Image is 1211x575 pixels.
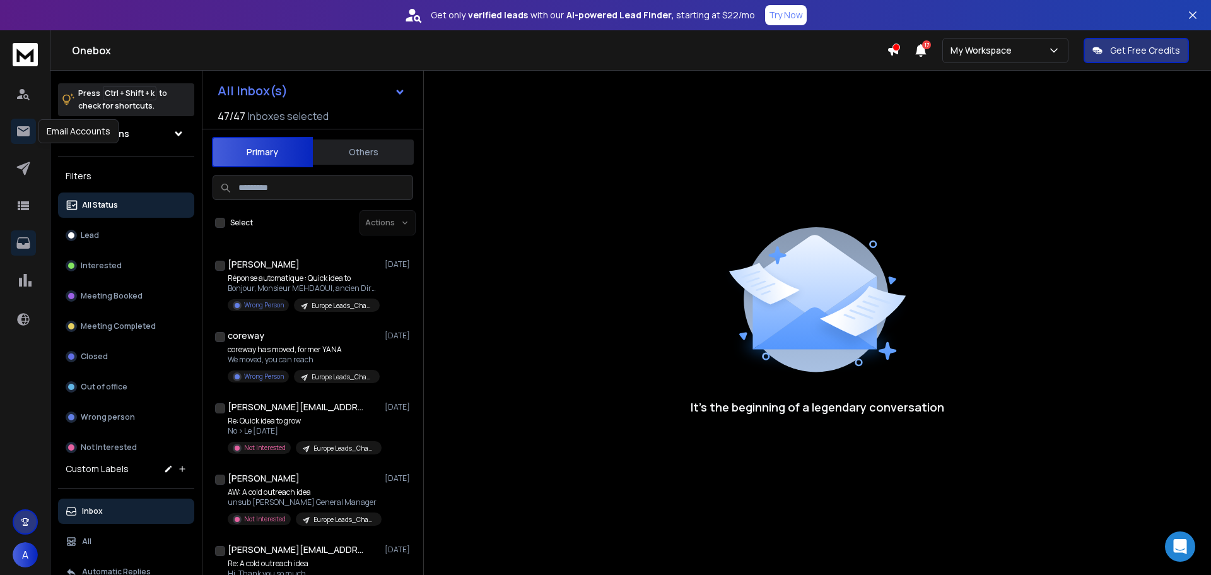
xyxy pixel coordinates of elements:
h1: Onebox [72,43,887,58]
p: We moved, you can reach [228,355,379,365]
strong: AI-powered Lead Finder, [566,9,674,21]
button: Out of office [58,374,194,400]
p: Out of office [81,382,127,392]
h1: [PERSON_NAME][EMAIL_ADDRESS][DOMAIN_NAME] [228,543,366,556]
p: Press to check for shortcuts. [78,87,167,112]
h3: Inboxes selected [248,109,329,124]
p: unsub [PERSON_NAME] General Manager [228,497,379,507]
label: Select [230,218,253,228]
p: Re: A cold outreach idea [228,559,370,569]
button: A [13,542,38,567]
p: Meeting Booked [81,291,143,301]
button: Not Interested [58,435,194,460]
p: Europe Leads_ChatGpt_Copy [312,372,372,382]
p: [DATE] [385,331,413,341]
p: Meeting Completed [81,321,156,331]
img: logo [13,43,38,66]
p: Europe Leads_ChatGpt_Copy [313,444,374,453]
h3: Custom Labels [66,463,129,475]
p: AW: A cold outreach idea [228,487,379,497]
button: Lead [58,223,194,248]
h1: [PERSON_NAME][EMAIL_ADDRESS][DOMAIN_NAME] [228,401,366,413]
div: Email Accounts [38,119,119,143]
p: Wrong person [81,412,135,422]
p: Re: Quick idea to grow [228,416,379,426]
span: 17 [922,40,931,49]
p: Interested [81,261,122,271]
p: Not Interested [244,443,286,453]
div: Open Intercom Messenger [1165,531,1195,562]
p: All [82,536,91,547]
button: Closed [58,344,194,369]
p: Bonjour, Monsieur MEHDAOUI, ancien Directeur [228,283,379,293]
p: [DATE] [385,402,413,412]
strong: verified leads [468,9,528,21]
p: Wrong Person [244,300,284,310]
p: Not Interested [244,514,286,524]
button: Meeting Booked [58,283,194,309]
button: Meeting Completed [58,314,194,339]
p: Lead [81,230,99,240]
p: Get Free Credits [1110,44,1180,57]
p: [DATE] [385,259,413,270]
span: 47 / 47 [218,109,245,124]
button: All Campaigns [58,121,194,146]
p: Not Interested [81,442,137,453]
p: [DATE] [385,545,413,555]
p: It’s the beginning of a legendary conversation [691,398,944,416]
button: Primary [212,137,313,167]
p: My Workspace [951,44,1017,57]
p: Try Now [769,9,803,21]
p: Get only with our starting at $22/mo [431,9,755,21]
button: Inbox [58,499,194,524]
button: Get Free Credits [1084,38,1189,63]
button: All Status [58,193,194,218]
p: Wrong Person [244,372,284,381]
p: Réponse automatique : Quick idea to [228,273,379,283]
button: Wrong person [58,405,194,430]
h1: All Inbox(s) [218,85,288,97]
h1: [PERSON_NAME] [228,472,300,485]
p: Inbox [82,506,103,516]
p: No > Le [DATE] [228,426,379,436]
p: Europe Leads_ChatGpt_Copy [312,301,372,311]
button: All Inbox(s) [208,78,416,104]
button: Interested [58,253,194,278]
h1: coreway [228,329,264,342]
button: Try Now [765,5,807,25]
button: Others [313,138,414,166]
p: Europe Leads_ChatGpt_Copy [313,515,374,525]
p: coreway has moved, former YANA [228,345,379,355]
span: Ctrl + Shift + k [103,86,156,100]
p: All Status [82,200,118,210]
p: Closed [81,352,108,362]
button: All [58,529,194,554]
p: [DATE] [385,473,413,483]
h1: [PERSON_NAME] [228,258,300,271]
h3: Filters [58,167,194,185]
